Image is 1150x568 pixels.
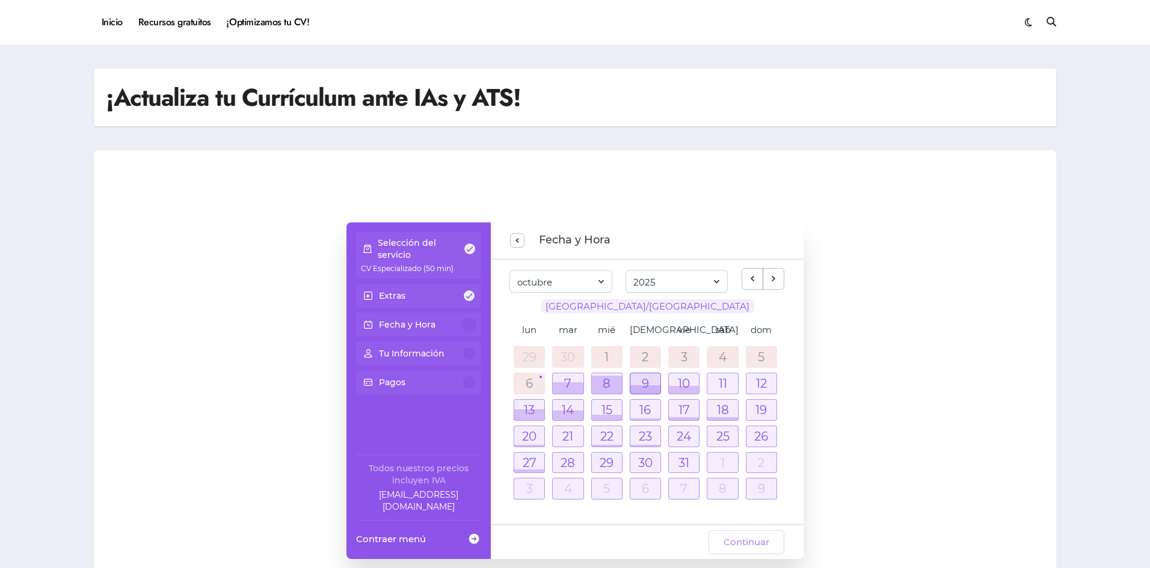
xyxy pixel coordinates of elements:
[724,535,769,549] span: Continuar
[758,351,764,363] a: 5 de octubre de 2025
[665,344,703,370] td: 3 de octubre de 2025
[681,351,687,363] a: 3 de octubre de 2025
[588,344,626,370] td: 1 de octubre de 2025
[678,318,690,341] a: viernes
[549,475,587,502] td: 4 de noviembre de 2025
[703,344,742,370] td: 4 de octubre de 2025
[588,450,626,476] td: 29 de octubre de 2025
[356,533,426,545] span: Contraer menú
[742,423,781,450] td: 26 de octubre de 2025
[361,264,454,273] span: CV Especializado (50 min)
[665,475,703,502] td: 7 de noviembre de 2025
[703,397,742,423] td: 18 de octubre de 2025
[559,318,577,341] a: martes
[626,475,665,502] td: 6 de noviembre de 2025
[517,276,552,288] span: octubre
[665,450,703,476] td: 31 de octubre de 2025
[626,450,665,476] td: 30 de octubre de 2025
[665,370,703,397] td: 10 de octubre de 2025
[742,370,781,397] td: 12 de octubre de 2025
[703,450,742,476] td: 1 de noviembre de 2025
[526,377,533,389] a: 6 de octubre de 2025
[510,450,549,476] td: 27 de octubre de 2025
[378,237,463,261] p: Selección del servicio
[219,6,317,38] a: ¡Optimizamos tu CV!
[626,344,665,370] td: 2 de octubre de 2025
[549,344,587,370] td: 30 de septiembre de 2025
[523,351,537,363] a: 29 de septiembre de 2025
[630,318,739,341] a: jueves
[742,344,781,370] td: 5 de octubre de 2025
[665,397,703,423] td: 17 de octubre de 2025
[604,351,609,363] a: 1 de octubre de 2025
[541,299,754,313] span: [GEOGRAPHIC_DATA]/[GEOGRAPHIC_DATA]
[763,268,784,290] button: next month
[665,423,703,450] td: 24 de octubre de 2025
[510,370,549,397] td: 6 de octubre de 2025
[598,318,615,341] a: miércoles
[379,347,444,359] p: Tu Información
[703,475,742,502] td: 8 de noviembre de 2025
[633,276,655,288] span: 2025
[106,81,520,114] h1: ¡Actualiza tu Currículum ante IAs y ATS!
[626,423,665,450] td: 23 de octubre de 2025
[588,475,626,502] td: 5 de noviembre de 2025
[742,268,763,290] button: previous month
[94,6,131,38] a: Inicio
[549,370,587,397] td: 7 de octubre de 2025
[510,397,549,423] td: 13 de octubre de 2025
[588,423,626,450] td: 22 de octubre de 2025
[522,318,537,341] a: lunes
[549,397,587,423] td: 14 de octubre de 2025
[510,423,549,450] td: 20 de octubre de 2025
[588,397,626,423] td: 15 de octubre de 2025
[510,475,549,502] td: 3 de noviembre de 2025
[742,450,781,476] td: 2 de noviembre de 2025
[510,233,524,248] button: previous step
[703,370,742,397] td: 11 de octubre de 2025
[588,370,626,397] td: 8 de octubre de 2025
[642,351,648,363] a: 2 de octubre de 2025
[742,475,781,502] td: 9 de noviembre de 2025
[703,423,742,450] td: 25 de octubre de 2025
[715,318,731,341] a: sábado
[131,6,219,38] a: Recursos gratuitos
[539,232,610,249] span: Fecha y Hora
[709,530,784,554] button: Continuar
[561,351,575,363] a: 30 de septiembre de 2025
[379,319,435,331] p: Fecha y Hora
[549,423,587,450] td: 21 de octubre de 2025
[379,376,405,388] p: Pagos
[379,290,405,302] p: Extras
[719,351,727,363] a: 4 de octubre de 2025
[356,489,481,513] a: Company email: ayuda@elhadadelasvacantes.com
[626,397,665,423] td: 16 de octubre de 2025
[549,450,587,476] td: 28 de octubre de 2025
[356,462,481,486] div: Todos nuestros precios incluyen IVA
[626,370,665,397] td: 9 de octubre de 2025
[742,397,781,423] td: 19 de octubre de 2025
[751,318,772,341] a: domingo
[510,344,549,370] td: 29 de septiembre de 2025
